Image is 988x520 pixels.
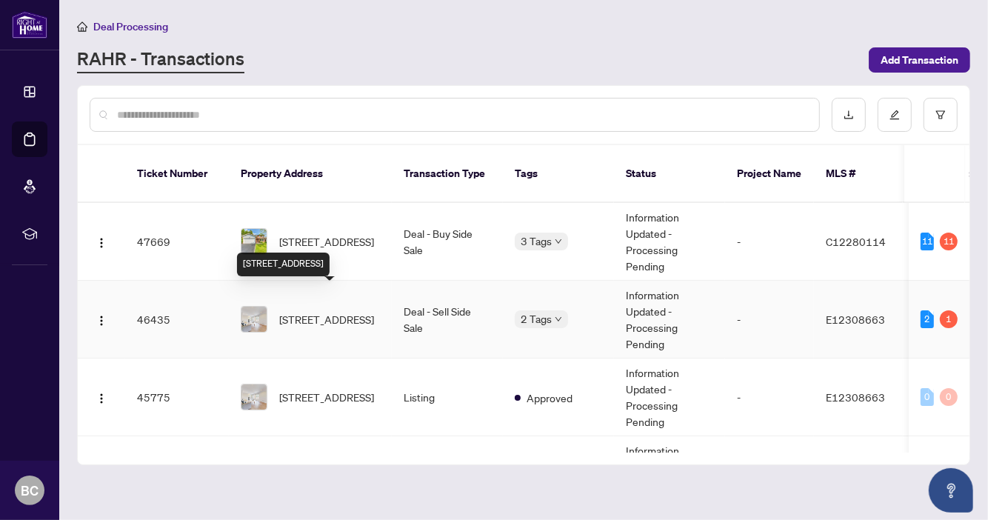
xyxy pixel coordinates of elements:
th: Ticket Number [125,145,229,203]
td: Listing - Lease [392,436,503,514]
th: Status [614,145,725,203]
img: logo [12,11,47,39]
td: - [725,436,814,514]
th: MLS # [814,145,903,203]
th: Property Address [229,145,392,203]
td: Information Updated - Processing Pending [614,203,725,281]
a: RAHR - Transactions [77,47,244,73]
td: 45775 [125,359,229,436]
img: Logo [96,393,107,404]
img: thumbnail-img [241,384,267,410]
span: down [555,238,562,245]
span: Add Transaction [881,48,958,72]
span: 2 Tags [521,310,552,327]
button: Open asap [929,468,973,513]
td: Information Updated - Processing Pending [614,281,725,359]
td: Listing [392,359,503,436]
div: 1 [940,310,958,328]
img: Logo [96,237,107,249]
img: Logo [96,315,107,327]
span: Deal Processing [93,20,168,33]
td: Information Updated - Processing Pending [614,436,725,514]
th: Project Name [725,145,814,203]
td: 44501 [125,436,229,514]
span: E12308663 [826,390,885,404]
img: thumbnail-img [241,307,267,332]
td: - [725,203,814,281]
span: [STREET_ADDRESS] [279,233,374,250]
span: C12280114 [826,235,886,248]
span: Approved [527,390,573,406]
button: Add Transaction [869,47,970,73]
span: home [77,21,87,32]
span: BC [21,480,39,501]
td: 47669 [125,203,229,281]
span: edit [889,110,900,120]
th: Transaction Type [392,145,503,203]
td: - [725,281,814,359]
div: 11 [940,233,958,250]
button: download [832,98,866,132]
td: Information Updated - Processing Pending [614,359,725,436]
span: down [555,316,562,323]
td: - [725,359,814,436]
div: 2 [921,310,934,328]
span: [STREET_ADDRESS] [279,389,374,405]
button: Logo [90,230,113,253]
span: E12308663 [826,313,885,326]
button: Logo [90,385,113,409]
div: [STREET_ADDRESS] [237,253,330,276]
img: thumbnail-img [241,229,267,254]
button: Logo [90,307,113,331]
span: download [844,110,854,120]
th: Tags [503,145,614,203]
span: filter [935,110,946,120]
td: 46435 [125,281,229,359]
span: 3 Tags [521,233,552,250]
button: edit [878,98,912,132]
td: Deal - Sell Side Sale [392,281,503,359]
div: 0 [940,388,958,406]
button: filter [924,98,958,132]
td: Deal - Buy Side Sale [392,203,503,281]
span: [STREET_ADDRESS] [279,311,374,327]
div: 0 [921,388,934,406]
div: 11 [921,233,934,250]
